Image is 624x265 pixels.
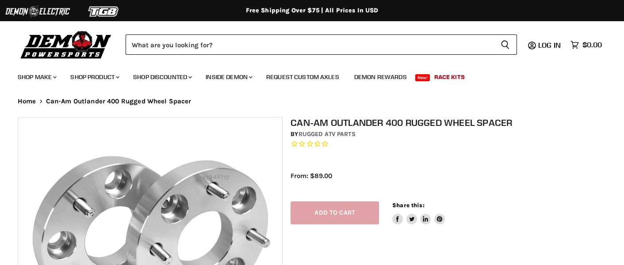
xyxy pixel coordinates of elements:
a: Shop Product [64,68,125,86]
img: Demon Powersports [18,29,115,60]
button: Search [494,34,517,55]
a: Home [18,98,36,105]
h1: Can-Am Outlander 400 Rugged Wheel Spacer [291,117,614,128]
a: Request Custom Axles [260,68,346,86]
ul: Main menu [11,64,600,86]
span: New! [415,74,430,81]
span: Log in [538,41,561,49]
a: Demon Rewards [348,68,413,86]
span: Rated 0.0 out of 5 stars 0 reviews [291,140,614,149]
span: Share this: [392,202,424,208]
form: Product [126,34,517,55]
a: Rugged ATV Parts [299,130,356,138]
a: Shop Discounted [126,68,197,86]
div: by [291,129,614,139]
aside: Share this: [392,201,445,225]
img: TGB Logo 2 [71,3,137,20]
input: Search [126,34,494,55]
span: Can-Am Outlander 400 Rugged Wheel Spacer [46,98,191,105]
img: Demon Electric Logo 2 [4,3,71,20]
span: From: $89.00 [291,172,332,180]
a: Race Kits [428,68,471,86]
a: Log in [534,41,566,49]
a: $0.00 [566,38,606,51]
a: Inside Demon [199,68,258,86]
a: Shop Make [11,68,62,86]
span: $0.00 [582,41,602,49]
